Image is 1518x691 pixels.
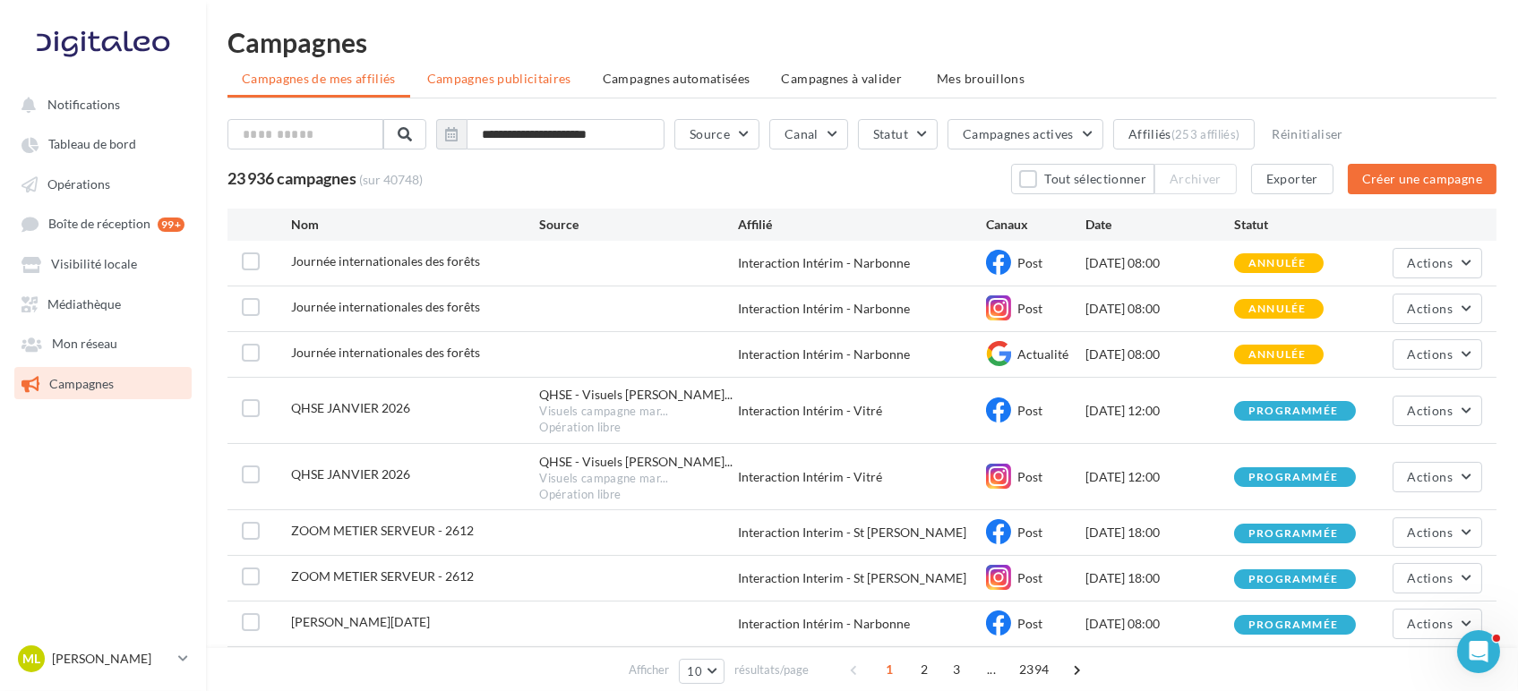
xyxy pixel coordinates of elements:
div: programmée [1248,528,1338,540]
span: Journée internationales des forêts [291,253,480,269]
span: résultats/page [734,661,809,678]
div: [DATE] 12:00 [1085,402,1234,420]
span: QHSE - Visuels [PERSON_NAME]... [539,386,733,404]
span: Actions [1408,403,1453,418]
span: 10 [687,664,702,678]
p: [PERSON_NAME] [52,650,171,668]
div: [DATE] 08:00 [1085,345,1234,363]
button: Notifications [11,88,188,120]
span: Campagnes actives [963,126,1074,141]
div: programmée [1248,619,1338,631]
span: Actions [1408,255,1453,270]
div: 99+ [158,218,184,232]
span: Notifications [47,97,120,112]
span: 1 [875,655,904,684]
span: ML [22,650,40,668]
span: Boîte de réception [48,217,150,232]
span: Mon réseau [52,337,117,352]
button: Statut [858,119,938,149]
a: Médiathèque [11,287,195,320]
button: Affiliés(253 affiliés) [1113,119,1255,149]
div: [DATE] 12:00 [1085,468,1234,486]
div: (253 affiliés) [1171,127,1240,141]
span: Post [1017,469,1042,484]
span: Actions [1408,616,1453,631]
span: Campagnes publicitaires [427,71,571,86]
button: Exporter [1251,164,1334,194]
button: Actions [1393,462,1482,492]
span: Tableau de bord [48,137,136,152]
div: [DATE] 18:00 [1085,524,1234,542]
span: Actions [1408,301,1453,316]
button: Canal [769,119,848,149]
span: Opérations [47,176,110,192]
div: Opération libre [539,487,738,503]
span: 3 [942,655,971,684]
div: Affilié [738,216,986,234]
div: Interaction Intérim - Narbonne [738,300,986,318]
span: Journée internationales des forêts [291,345,480,360]
iframe: Intercom live chat [1457,630,1500,673]
span: Post [1017,616,1042,631]
div: Interaction Intérim - Narbonne [738,254,986,272]
a: Boîte de réception 99+ [11,207,195,240]
span: Visibilité locale [51,257,137,272]
div: annulée [1248,349,1306,361]
div: annulée [1248,303,1306,315]
h1: Campagnes [227,29,1497,55]
span: Mes brouillons [937,71,1025,86]
a: Opérations [11,167,195,200]
div: programmée [1248,405,1338,417]
span: Post [1017,255,1042,270]
span: Actions [1408,469,1453,484]
span: QHSE JANVIER 2026 [291,400,410,415]
span: QHSE JANVIER 2026 [291,466,410,482]
div: annulée [1248,258,1306,269]
div: Interaction Intérim - Vitré [738,402,986,420]
span: Post [1017,403,1042,418]
a: ML [PERSON_NAME] [14,642,192,676]
span: Campagnes à valider [782,70,903,88]
span: 2394 [1012,655,1056,684]
button: Actions [1393,609,1482,639]
span: (sur 40748) [359,172,423,187]
div: [DATE] 08:00 [1085,254,1234,272]
button: Actions [1393,517,1482,548]
span: Actualité [1017,346,1068,362]
a: Tableau de bord [11,127,195,159]
span: Actions [1408,525,1453,540]
div: Interaction Intérim - Narbonne [738,345,986,363]
div: Nom [291,216,539,234]
span: Post [1017,301,1042,316]
button: Actions [1393,294,1482,324]
div: programmée [1248,472,1338,483]
div: Interaction Intérim - Narbonne [738,615,986,633]
span: 2 [910,655,939,684]
a: Mon réseau [11,327,195,359]
span: Actions [1408,346,1453,362]
a: Visibilité locale [11,247,195,279]
span: Campagnes automatisées [603,71,750,86]
span: Médiathèque [47,296,121,311]
span: ... [977,655,1006,684]
div: Canaux [986,216,1085,234]
span: Joyeux noël [291,614,430,629]
span: Post [1017,570,1042,585]
button: Actions [1393,248,1482,278]
div: Interaction Interim - St [PERSON_NAME] [738,569,986,587]
button: Campagnes actives [948,119,1103,149]
button: Actions [1393,396,1482,426]
span: Post [1017,525,1042,540]
button: Tout sélectionner [1011,164,1154,194]
button: Créer une campagne [1348,164,1497,194]
div: Interaction Interim - St [PERSON_NAME] [738,524,986,542]
button: Actions [1393,563,1482,593]
span: ZOOM METIER SERVEUR - 2612 [291,568,474,584]
div: Interaction Intérim - Vitré [738,468,986,486]
span: Afficher [629,661,669,678]
span: Visuels campagne mar... [539,404,668,420]
button: Réinitialiser [1265,124,1351,145]
span: Campagnes [49,376,114,391]
span: 23 936 campagnes [227,168,356,188]
span: ZOOM METIER SERVEUR - 2612 [291,523,474,538]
